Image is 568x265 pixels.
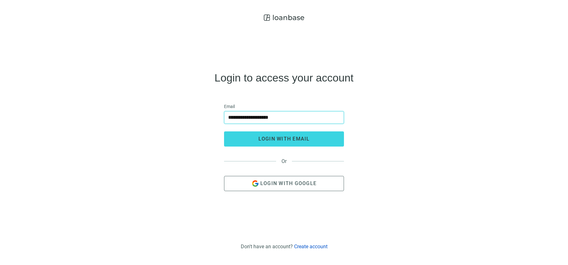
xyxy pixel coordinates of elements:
button: Login with Google [224,176,344,191]
h4: Login to access your account [215,73,353,83]
span: Or [276,158,292,164]
div: Don't have an account? [241,244,328,250]
span: login with email [258,136,310,142]
a: Create account [294,244,328,250]
span: Email [224,103,235,110]
span: Login with Google [260,180,317,186]
button: login with email [224,131,344,147]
